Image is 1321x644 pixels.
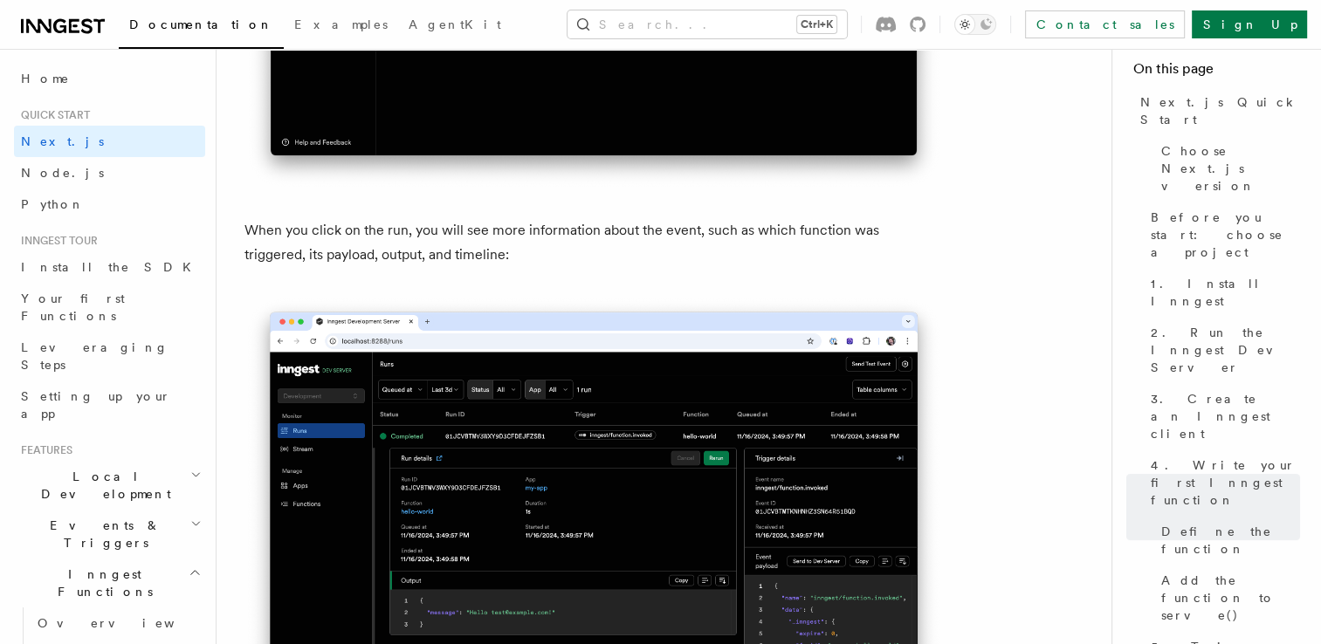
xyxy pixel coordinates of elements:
[21,70,70,87] span: Home
[284,5,398,47] a: Examples
[14,108,90,122] span: Quick start
[14,283,205,332] a: Your first Functions
[1133,58,1300,86] h4: On this page
[409,17,501,31] span: AgentKit
[14,468,190,503] span: Local Development
[14,510,205,558] button: Events & Triggers
[14,461,205,510] button: Local Development
[21,291,125,323] span: Your first Functions
[954,14,996,35] button: Toggle dark mode
[14,565,189,600] span: Inngest Functions
[21,260,202,274] span: Install the SDK
[1151,324,1300,376] span: 2. Run the Inngest Dev Server
[294,17,388,31] span: Examples
[119,5,284,49] a: Documentation
[14,332,205,380] a: Leveraging Steps
[1154,516,1300,565] a: Define the function
[14,558,205,607] button: Inngest Functions
[14,234,98,248] span: Inngest tour
[1144,268,1300,317] a: 1. Install Inngest
[14,251,205,283] a: Install the SDK
[21,197,85,211] span: Python
[1154,565,1300,631] a: Add the function to serve()
[14,63,205,94] a: Home
[1154,135,1300,202] a: Choose Next.js version
[1192,10,1307,38] a: Sign Up
[1140,93,1300,128] span: Next.js Quick Start
[568,10,847,38] button: Search...Ctrl+K
[1144,317,1300,383] a: 2. Run the Inngest Dev Server
[1161,523,1300,558] span: Define the function
[21,389,171,421] span: Setting up your app
[1144,449,1300,516] a: 4. Write your first Inngest function
[1151,390,1300,442] span: 3. Create an Inngest client
[14,188,205,220] a: Python
[14,443,72,457] span: Features
[244,218,943,267] p: When you click on the run, you will see more information about the event, such as which function ...
[14,126,205,157] a: Next.js
[21,166,104,180] span: Node.js
[1151,209,1300,261] span: Before you start: choose a project
[38,616,217,630] span: Overview
[1161,142,1300,195] span: Choose Next.js version
[398,5,512,47] a: AgentKit
[14,157,205,188] a: Node.js
[1133,86,1300,135] a: Next.js Quick Start
[21,134,104,148] span: Next.js
[14,517,190,552] span: Events & Triggers
[21,340,169,372] span: Leveraging Steps
[1161,572,1300,624] span: Add the function to serve()
[1151,275,1300,310] span: 1. Install Inngest
[14,380,205,429] a: Setting up your app
[129,17,273,31] span: Documentation
[1151,456,1300,509] span: 4. Write your first Inngest function
[1144,383,1300,449] a: 3. Create an Inngest client
[31,607,205,639] a: Overview
[1144,202,1300,268] a: Before you start: choose a project
[1025,10,1185,38] a: Contact sales
[797,16,836,33] kbd: Ctrl+K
